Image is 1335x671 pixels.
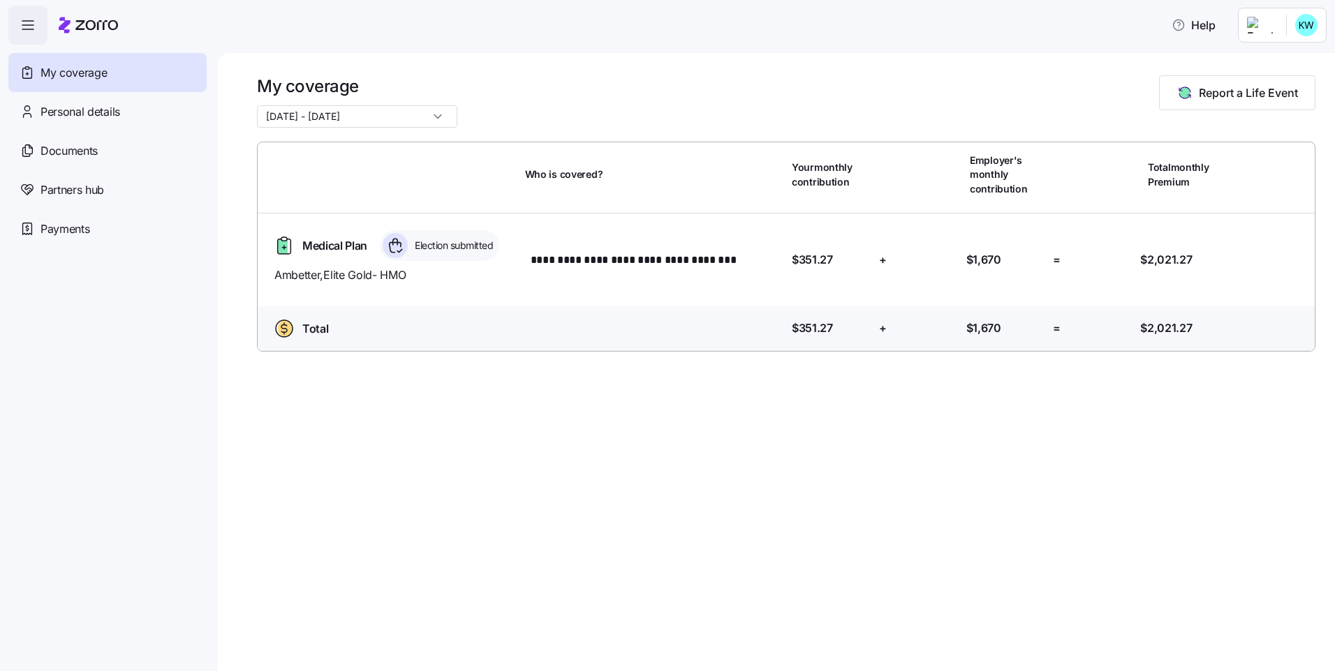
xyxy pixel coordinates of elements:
[1148,160,1226,189] span: Total monthly Premium
[40,181,104,199] span: Partners hub
[792,251,833,269] span: $351.27
[257,75,457,97] h1: My coverage
[40,142,98,160] span: Documents
[525,167,603,181] span: Who is covered?
[8,170,207,209] a: Partners hub
[274,266,514,284] span: Ambetter , Elite Gold- HMO
[1140,251,1192,269] span: $2,021.27
[302,320,328,338] span: Total
[966,251,1001,269] span: $1,670
[966,319,1001,337] span: $1,670
[1053,319,1061,337] span: =
[879,319,887,337] span: +
[1159,75,1315,110] button: Report a Life Event
[1295,14,1318,36] img: 49e75ba07f721af2b89a52c53fa14fa0
[8,53,207,92] a: My coverage
[970,153,1048,196] span: Employer's monthly contribution
[8,209,207,248] a: Payments
[879,251,887,269] span: +
[792,160,870,189] span: Your monthly contribution
[8,131,207,170] a: Documents
[411,239,493,252] span: Election submitted
[8,92,207,131] a: Personal details
[1199,84,1298,101] span: Report a Life Event
[40,220,89,238] span: Payments
[1053,251,1061,269] span: =
[1160,11,1227,39] button: Help
[302,237,367,255] span: Medical Plan
[40,103,120,121] span: Personal details
[1172,17,1216,33] span: Help
[1140,319,1192,337] span: $2,021.27
[40,64,107,82] span: My coverage
[792,319,833,337] span: $351.27
[1247,17,1275,33] img: Employer logo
